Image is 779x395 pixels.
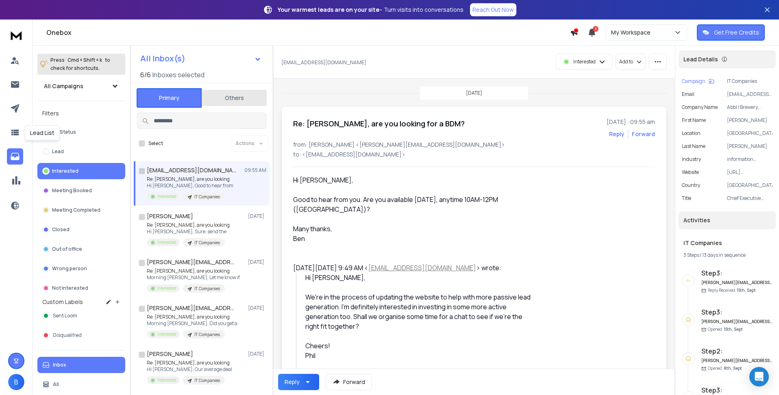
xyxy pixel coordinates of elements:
div: Phil [305,351,531,360]
label: Select [148,140,163,147]
button: Closed [37,221,125,238]
p: Closed [52,226,70,233]
h3: Custom Labels [42,298,83,306]
h1: [PERSON_NAME] [147,212,193,220]
button: Lead [37,143,125,160]
span: Disqualified [53,332,82,339]
p: [DATE] [466,90,482,96]
p: Abbl | Brewery Management Software [727,104,772,111]
button: B [8,374,24,390]
h3: Inboxes selected [152,70,205,80]
h1: [PERSON_NAME][EMAIL_ADDRESS][DOMAIN_NAME] [147,258,236,266]
button: Wrong person [37,260,125,277]
div: Reply [285,378,300,386]
h6: [PERSON_NAME][EMAIL_ADDRESS][DOMAIN_NAME] [701,280,772,286]
div: Cheers! [305,341,531,351]
p: IT Companies [194,286,220,292]
p: Interested [157,239,176,245]
h1: All Campaigns [44,82,83,90]
p: IT Companies [194,378,220,384]
p: information technology & services [727,156,772,163]
p: Company Name [682,104,718,111]
p: Add to [619,59,633,65]
p: [DATE] [248,213,266,219]
button: Forward [326,374,372,390]
p: Inbox [53,362,66,368]
button: All [37,376,125,393]
p: All Status [53,129,76,135]
p: [DATE] : 09:55 am [607,118,655,126]
p: from: [PERSON_NAME] <[PERSON_NAME][EMAIL_ADDRESS][DOMAIN_NAME]> [293,141,655,149]
span: 8th, Sept [724,365,742,371]
p: Interested [157,193,176,200]
a: Reach Out Now [470,3,516,16]
p: Press to check for shortcuts. [50,56,110,72]
button: All Status [37,124,125,140]
button: Primary [137,88,202,108]
p: [PERSON_NAME] [727,117,772,124]
p: Hi [PERSON_NAME], Our average deal [147,366,232,373]
p: Interested [573,59,596,65]
h1: All Inbox(s) [140,54,185,63]
button: Others [202,89,267,107]
button: Not Interested [37,280,125,296]
p: IT Companies [194,194,220,200]
p: Not Interested [52,285,88,291]
p: Morning [PERSON_NAME], Did you get a [147,320,237,327]
p: – Turn visits into conversations [278,6,463,14]
h1: [PERSON_NAME][EMAIL_ADDRESS][DOMAIN_NAME] [147,304,236,312]
p: 09:55 AM [244,167,266,174]
span: 6 / 6 [140,70,151,80]
div: Hi [PERSON_NAME], [293,175,531,185]
span: Cmd + Shift + k [66,55,103,65]
div: Activities [679,211,776,229]
p: IT Companies [727,78,772,85]
p: First Name [682,117,706,124]
h1: [EMAIL_ADDRESS][DOMAIN_NAME] [147,166,236,174]
p: Wrong person [52,265,87,272]
button: Reply [278,374,319,390]
p: Re: [PERSON_NAME], are you looking [147,314,237,320]
button: Reply [609,130,625,138]
h6: Step 3 : [701,385,772,395]
h6: [PERSON_NAME][EMAIL_ADDRESS][DOMAIN_NAME] [701,319,772,325]
p: to: <[EMAIL_ADDRESS][DOMAIN_NAME]> [293,150,655,158]
p: Get Free Credits [714,28,759,37]
h6: [PERSON_NAME][EMAIL_ADDRESS][DOMAIN_NAME] [701,358,772,364]
p: Meeting Completed [52,207,100,213]
p: Last Name [682,143,705,150]
button: Inbox [37,357,125,373]
p: Morning [PERSON_NAME], Let me know if [147,274,240,281]
button: Sent Loom [37,308,125,324]
h6: Step 3 : [701,307,772,317]
p: [URL][DOMAIN_NAME] [727,169,772,176]
p: [GEOGRAPHIC_DATA] [727,182,772,189]
p: [DATE] [248,259,266,265]
p: Interested [157,285,176,291]
span: 3 [593,26,598,32]
p: title [682,195,691,202]
p: industry [682,156,701,163]
strong: Your warmest leads are on your site [278,6,379,13]
p: Hi [PERSON_NAME], Good to hear from [147,182,233,189]
div: Hi [PERSON_NAME], [305,273,531,360]
h1: Re: [PERSON_NAME], are you looking for a BDM? [293,118,465,129]
button: Meeting Booked [37,182,125,199]
p: Campaign [682,78,705,85]
p: Lead Details [683,55,718,63]
h6: Step 2 : [701,346,772,356]
div: Ben [293,234,531,243]
p: [EMAIL_ADDRESS][DOMAIN_NAME] [727,91,772,98]
span: 3 Steps [683,252,699,258]
div: | [683,252,771,258]
p: Email [682,91,694,98]
p: Reply Received [708,287,756,293]
h1: [PERSON_NAME] [147,350,193,358]
p: IT Companies [194,240,220,246]
p: Re: [PERSON_NAME], are you looking [147,176,233,182]
p: All [53,381,59,388]
h1: Onebox [46,28,570,37]
span: 13 days in sequence [702,252,746,258]
div: Lead List [25,125,60,141]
